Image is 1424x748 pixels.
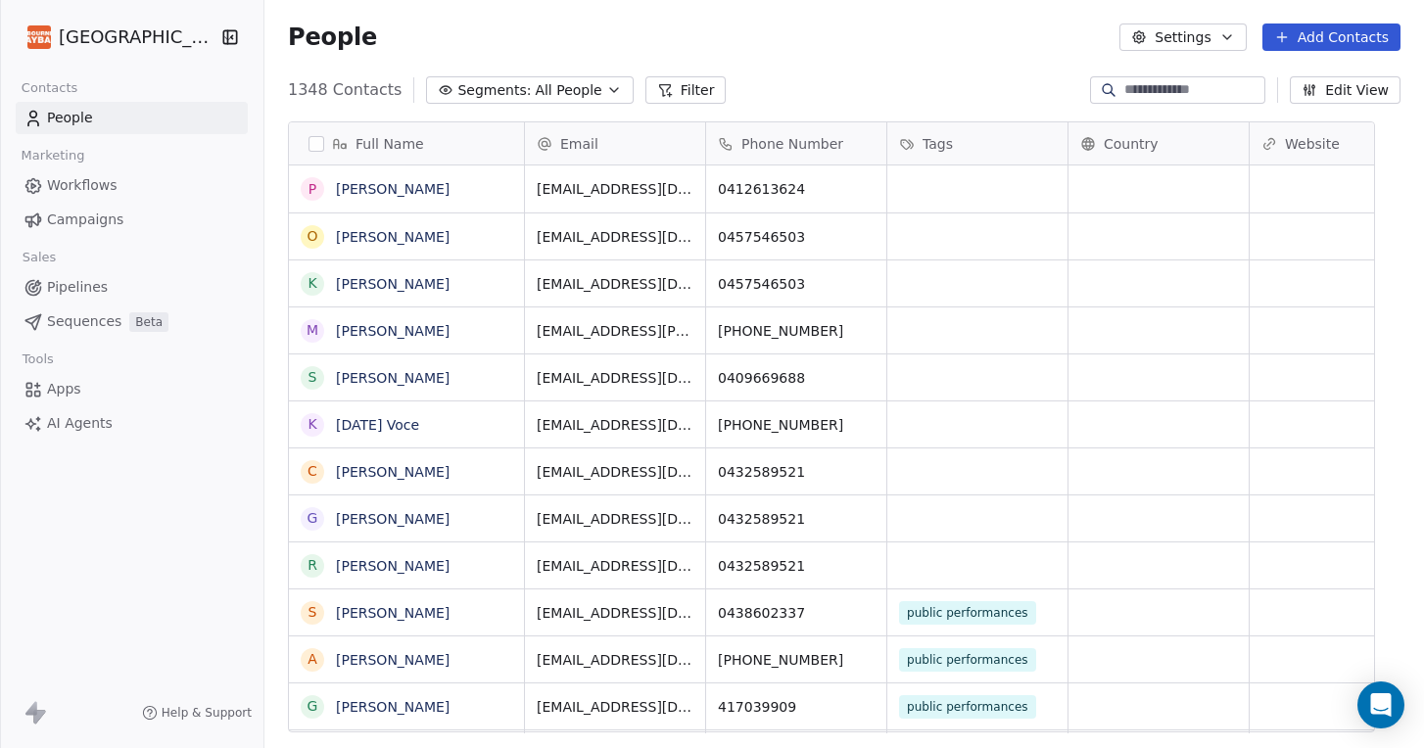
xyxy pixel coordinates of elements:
[718,415,875,435] span: [PHONE_NUMBER]
[47,175,118,196] span: Workflows
[718,368,875,388] span: 0409669688
[718,650,875,670] span: [PHONE_NUMBER]
[308,508,318,529] div: G
[307,320,318,341] div: M
[336,464,450,480] a: [PERSON_NAME]
[336,181,450,197] a: [PERSON_NAME]
[1357,681,1404,728] div: Open Intercom Messenger
[59,24,216,50] span: [GEOGRAPHIC_DATA]
[16,169,248,202] a: Workflows
[336,699,450,715] a: [PERSON_NAME]
[457,80,531,101] span: Segments:
[16,204,248,236] a: Campaigns
[1290,76,1400,104] button: Edit View
[13,73,86,103] span: Contacts
[718,509,875,529] span: 0432589521
[537,462,693,482] span: [EMAIL_ADDRESS][DOMAIN_NAME]
[356,134,424,154] span: Full Name
[1068,122,1249,164] div: Country
[336,276,450,292] a: [PERSON_NAME]
[289,122,524,164] div: Full Name
[13,141,93,170] span: Marketing
[14,243,65,272] span: Sales
[718,556,875,576] span: 0432589521
[308,696,318,717] div: G
[129,312,168,332] span: Beta
[47,311,121,332] span: Sequences
[706,122,886,164] div: Phone Number
[887,122,1068,164] div: Tags
[14,345,62,374] span: Tools
[308,461,317,482] div: C
[47,108,93,128] span: People
[537,697,693,717] span: [EMAIL_ADDRESS][DOMAIN_NAME]
[142,705,252,721] a: Help & Support
[309,179,316,200] div: P
[336,558,450,574] a: [PERSON_NAME]
[1285,134,1340,154] span: Website
[289,165,525,733] div: grid
[718,603,875,623] span: 0438602337
[47,379,81,399] span: Apps
[336,229,450,245] a: [PERSON_NAME]
[537,321,693,341] span: [EMAIL_ADDRESS][PERSON_NAME][DOMAIN_NAME]
[309,602,317,623] div: S
[718,462,875,482] span: 0432589521
[537,509,693,529] span: [EMAIL_ADDRESS][DOMAIN_NAME]
[336,323,450,339] a: [PERSON_NAME]
[47,210,123,230] span: Campaigns
[288,78,402,102] span: 1348 Contacts
[537,415,693,435] span: [EMAIL_ADDRESS][DOMAIN_NAME]
[308,649,317,670] div: A
[718,179,875,199] span: 0412613624
[162,705,252,721] span: Help & Support
[336,652,450,668] a: [PERSON_NAME]
[899,601,1036,625] span: public performances
[535,80,601,101] span: All People
[537,603,693,623] span: [EMAIL_ADDRESS][DOMAIN_NAME]
[307,226,317,247] div: O
[309,367,317,388] div: S
[16,102,248,134] a: People
[645,76,727,104] button: Filter
[1119,23,1246,51] button: Settings
[537,556,693,576] span: [EMAIL_ADDRESS][DOMAIN_NAME]
[47,413,113,434] span: AI Agents
[537,650,693,670] span: [EMAIL_ADDRESS][DOMAIN_NAME]
[923,134,953,154] span: Tags
[899,648,1036,672] span: public performances
[336,370,450,386] a: [PERSON_NAME]
[537,227,693,247] span: [EMAIL_ADDRESS][DOMAIN_NAME]
[336,417,419,433] a: [DATE] Voce
[24,21,209,54] button: [GEOGRAPHIC_DATA]
[308,414,316,435] div: K
[741,134,843,154] span: Phone Number
[288,23,377,52] span: People
[537,368,693,388] span: [EMAIL_ADDRESS][DOMAIN_NAME]
[899,695,1036,719] span: public performances
[537,179,693,199] span: [EMAIL_ADDRESS][DOMAIN_NAME]
[308,555,317,576] div: R
[16,271,248,304] a: Pipelines
[27,25,51,49] img: melbourne-playback-logo-reversed%20med.jpg
[560,134,598,154] span: Email
[718,697,875,717] span: 417039909
[718,321,875,341] span: [PHONE_NUMBER]
[16,407,248,440] a: AI Agents
[718,227,875,247] span: 0457546503
[308,273,316,294] div: K
[336,511,450,527] a: [PERSON_NAME]
[47,277,108,298] span: Pipelines
[718,274,875,294] span: 0457546503
[537,274,693,294] span: [EMAIL_ADDRESS][DOMAIN_NAME]
[1262,23,1400,51] button: Add Contacts
[525,122,705,164] div: Email
[1104,134,1159,154] span: Country
[16,305,248,338] a: SequencesBeta
[16,373,248,405] a: Apps
[336,605,450,621] a: [PERSON_NAME]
